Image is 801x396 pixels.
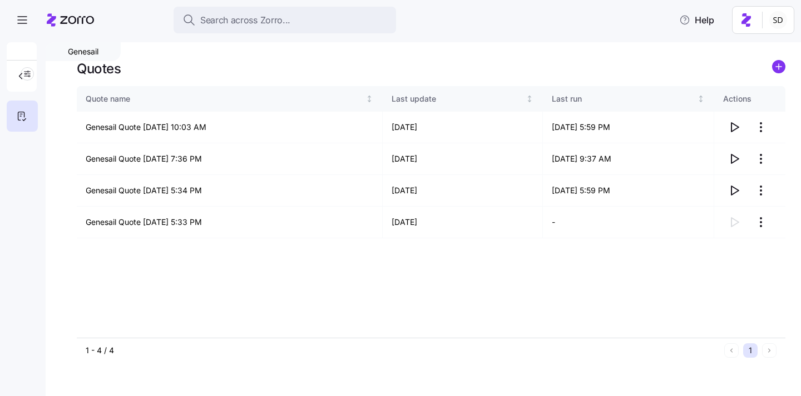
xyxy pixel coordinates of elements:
td: [DATE] [383,207,542,238]
td: Genesail Quote [DATE] 10:03 AM [77,112,383,143]
img: 038087f1531ae87852c32fa7be65e69b [769,11,787,29]
td: [DATE] 5:59 PM [543,112,714,143]
div: Genesail [46,42,121,61]
div: Not sorted [526,95,533,103]
th: Last updateNot sorted [383,86,542,112]
th: Quote nameNot sorted [77,86,383,112]
h1: Quotes [77,60,121,77]
button: Search across Zorro... [174,7,396,33]
a: add icon [772,60,785,77]
div: Actions [723,93,777,105]
div: Last update [392,93,523,105]
td: Genesail Quote [DATE] 5:34 PM [77,175,383,207]
div: Quote name [86,93,364,105]
td: - [543,207,714,238]
div: Not sorted [697,95,705,103]
div: Last run [552,93,695,105]
td: [DATE] [383,112,542,143]
td: [DATE] 5:59 PM [543,175,714,207]
div: 1 - 4 / 4 [86,345,720,356]
div: Not sorted [365,95,373,103]
button: Previous page [724,343,739,358]
button: 1 [743,343,758,358]
td: Genesail Quote [DATE] 7:36 PM [77,143,383,175]
span: Search across Zorro... [200,13,290,27]
span: Help [679,13,714,27]
td: [DATE] [383,143,542,175]
button: Next page [762,343,777,358]
td: [DATE] 9:37 AM [543,143,714,175]
td: [DATE] [383,175,542,207]
td: Genesail Quote [DATE] 5:33 PM [77,207,383,238]
button: Help [670,9,723,31]
th: Last runNot sorted [543,86,714,112]
svg: add icon [772,60,785,73]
